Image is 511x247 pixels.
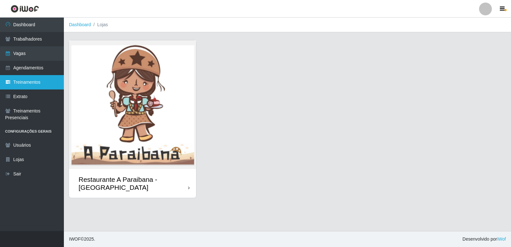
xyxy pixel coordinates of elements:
[64,18,511,32] nav: breadcrumb
[69,40,196,169] img: cardImg
[497,236,506,242] a: iWof
[69,236,95,243] span: © 2025 .
[69,22,91,27] a: Dashboard
[91,21,108,28] li: Lojas
[69,40,196,198] a: Restaurante A Paraibana - [GEOGRAPHIC_DATA]
[11,5,39,13] img: CoreUI Logo
[79,175,188,191] div: Restaurante A Paraibana - [GEOGRAPHIC_DATA]
[69,236,81,242] span: IWOF
[462,236,506,243] span: Desenvolvido por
